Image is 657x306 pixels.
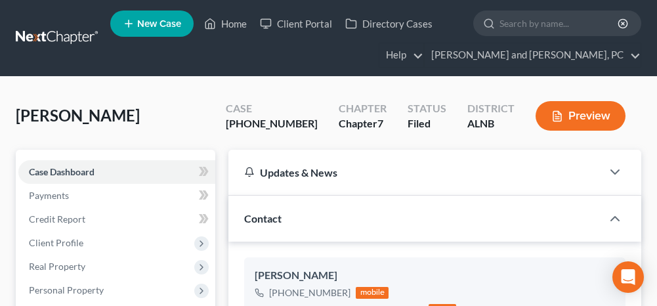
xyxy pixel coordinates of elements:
[198,12,253,35] a: Home
[226,116,318,131] div: [PHONE_NUMBER]
[29,213,85,225] span: Credit Report
[467,116,515,131] div: ALNB
[356,287,389,299] div: mobile
[499,11,620,35] input: Search by name...
[29,190,69,201] span: Payments
[377,117,383,129] span: 7
[29,261,85,272] span: Real Property
[379,43,423,67] a: Help
[29,166,95,177] span: Case Dashboard
[16,106,140,125] span: [PERSON_NAME]
[339,116,387,131] div: Chapter
[612,261,644,293] div: Open Intercom Messenger
[269,286,350,299] div: [PHONE_NUMBER]
[408,116,446,131] div: Filed
[18,160,215,184] a: Case Dashboard
[425,43,641,67] a: [PERSON_NAME] and [PERSON_NAME], PC
[18,184,215,208] a: Payments
[255,268,615,284] div: [PERSON_NAME]
[339,12,439,35] a: Directory Cases
[244,165,586,179] div: Updates & News
[339,101,387,116] div: Chapter
[137,19,181,29] span: New Case
[408,101,446,116] div: Status
[29,237,83,248] span: Client Profile
[226,101,318,116] div: Case
[536,101,625,131] button: Preview
[29,284,104,295] span: Personal Property
[467,101,515,116] div: District
[253,12,339,35] a: Client Portal
[18,208,215,231] a: Credit Report
[244,212,282,225] span: Contact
